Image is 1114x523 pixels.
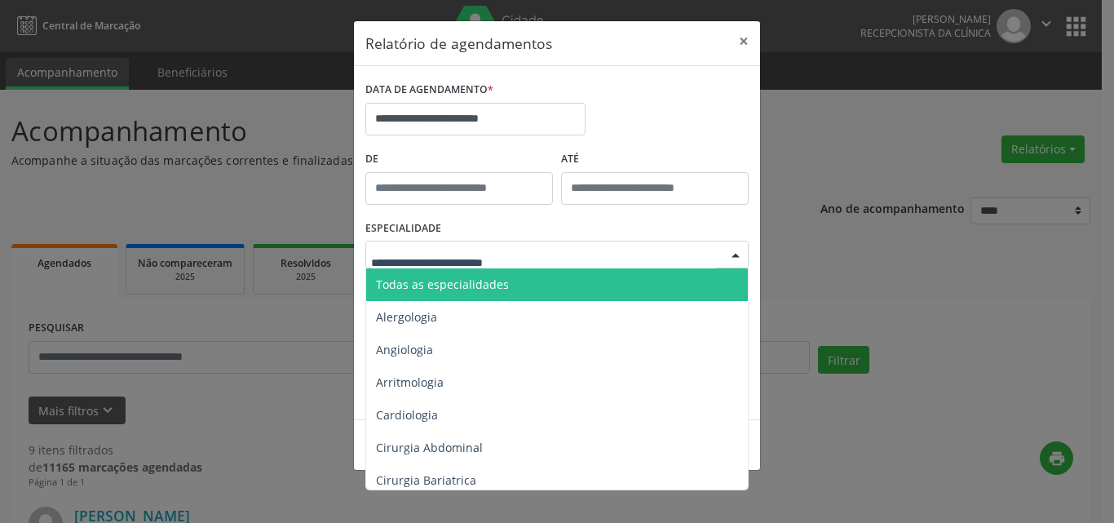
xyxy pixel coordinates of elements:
label: De [365,147,553,172]
span: Cardiologia [376,407,438,423]
label: ESPECIALIDADE [365,216,441,242]
span: Alergologia [376,309,437,325]
span: Cirurgia Bariatrica [376,472,476,488]
label: ATÉ [561,147,749,172]
span: Cirurgia Abdominal [376,440,483,455]
h5: Relatório de agendamentos [365,33,552,54]
button: Close [727,21,760,61]
span: Todas as especialidades [376,277,509,292]
span: Angiologia [376,342,433,357]
span: Arritmologia [376,375,444,390]
label: DATA DE AGENDAMENTO [365,78,493,103]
